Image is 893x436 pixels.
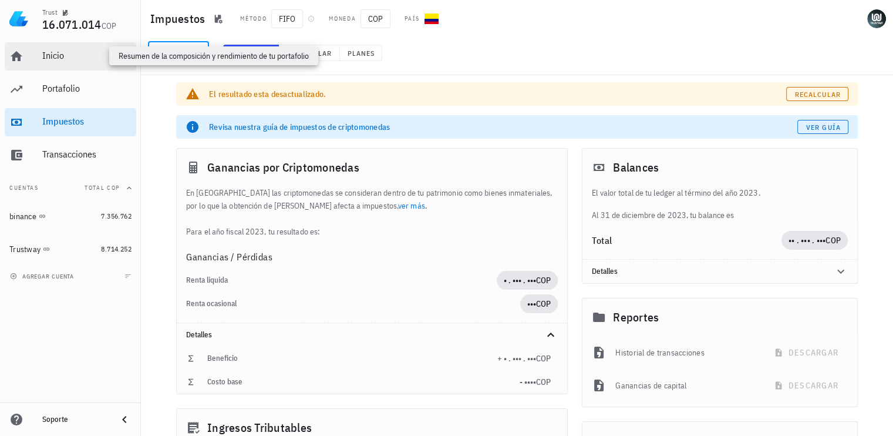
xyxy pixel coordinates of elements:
a: Inicio [5,42,136,71]
div: Detalles [592,267,820,276]
span: Resultado [231,49,271,58]
button: CuentasTotal COP [5,174,136,202]
div: Detalles [177,323,567,347]
h1: Impuestos [150,9,210,28]
div: avatar [867,9,886,28]
div: Moneda [329,14,356,24]
span: COP [825,235,841,246]
div: CO-icon [424,12,439,26]
div: Portafolio [42,83,132,94]
div: Método [240,14,267,24]
button: Planes [340,45,383,61]
a: Impuestos [5,108,136,136]
div: En [GEOGRAPHIC_DATA] las criptomonedas se consideran dentro de tu patrimonio como bienes inmateri... [177,186,567,238]
span: COP [102,21,117,31]
a: Trustway 8.714.252 [5,235,136,263]
a: Transacciones [5,141,136,169]
span: 7.356.762 [101,212,132,220]
img: LedgiFi [9,9,28,28]
span: - •••• [520,377,536,387]
span: COP [536,353,551,364]
button: Recalcular [279,45,340,61]
div: Detalles [186,330,530,340]
span: + • . ••• . ••• [497,353,536,364]
a: binance 7.356.762 [5,202,136,230]
p: El valor total de tu ledger al término del año 2023. [592,186,848,199]
span: •• . ••• . ••• [788,235,826,246]
span: Recalcular [286,49,332,58]
div: Trust [42,8,58,17]
span: COP [536,377,551,387]
a: ver más [398,200,425,211]
div: Ganancias de capital [615,373,757,398]
a: Recalcular [786,87,848,101]
a: Portafolio [5,75,136,103]
a: Ver guía [797,120,848,134]
span: Ver guía [806,123,841,132]
div: 2023 [155,48,181,59]
span: Ganancias / Pérdidas [186,250,272,264]
div: Inicio [42,50,132,61]
div: Impuestos [42,116,132,127]
div: 2023 [148,41,209,65]
div: Renta ocasional [186,299,520,308]
div: Total [592,236,781,245]
span: • . ••• . ••• [504,275,536,286]
div: Historial de transacciones [615,340,757,365]
div: País [405,14,420,24]
span: FIFO [271,9,303,28]
span: Recalcular [794,90,841,99]
span: Costo base [207,377,242,387]
div: binance [9,212,36,222]
span: COP [360,9,390,28]
div: Reportes [582,299,857,336]
span: agregar cuenta [12,273,74,280]
div: Soporte [42,415,108,424]
button: Resultado [223,45,279,61]
div: El resultado esta desactualizado. [209,88,786,100]
span: 16.071.014 [42,16,102,32]
div: Al 31 de diciembre de 2023, tu balance es [582,186,857,222]
div: Transacciones [42,149,132,160]
div: Detalles [582,260,857,283]
span: Beneficio [207,353,238,363]
div: Balances [582,149,857,186]
span: Planes [347,49,375,58]
div: Renta liquida [186,276,497,285]
div: Ganancias por Criptomonedas [177,149,567,186]
span: COP [536,275,551,286]
button: agregar cuenta [7,270,79,282]
span: 8.714.252 [101,244,132,253]
span: ••• [527,299,536,309]
div: Trustway [9,244,41,254]
span: Total COP [85,184,120,192]
span: COP [536,299,551,309]
div: Revisa nuestra guía de impuestos de criptomonedas [209,121,797,133]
